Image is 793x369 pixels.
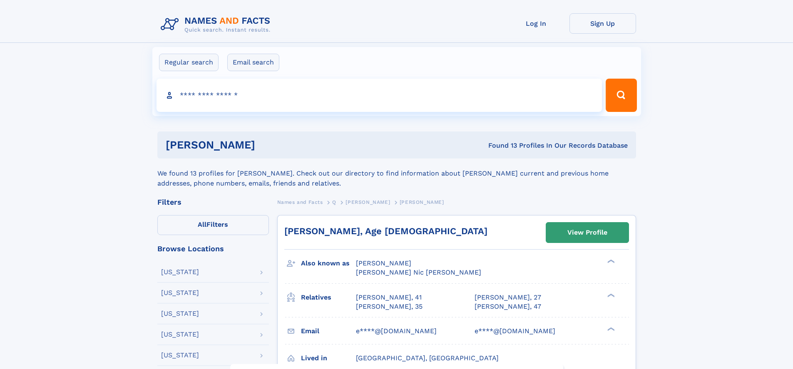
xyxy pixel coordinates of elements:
[157,13,277,36] img: Logo Names and Facts
[569,13,636,34] a: Sign Up
[161,310,199,317] div: [US_STATE]
[301,256,356,270] h3: Also known as
[503,13,569,34] a: Log In
[159,54,219,71] label: Regular search
[605,259,615,264] div: ❯
[356,354,499,362] span: [GEOGRAPHIC_DATA], [GEOGRAPHIC_DATA]
[400,199,444,205] span: [PERSON_NAME]
[372,141,628,150] div: Found 13 Profiles In Our Records Database
[198,220,206,228] span: All
[161,331,199,338] div: [US_STATE]
[277,197,323,207] a: Names and Facts
[157,158,636,188] div: We found 13 profiles for [PERSON_NAME]. Check out our directory to find information about [PERSON...
[605,292,615,298] div: ❯
[605,326,615,332] div: ❯
[166,140,372,150] h1: [PERSON_NAME]
[567,223,607,242] div: View Profile
[606,79,636,112] button: Search Button
[157,215,269,235] label: Filters
[356,268,481,276] span: [PERSON_NAME] Nic [PERSON_NAME]
[284,226,487,236] a: [PERSON_NAME], Age [DEMOGRAPHIC_DATA]
[346,199,390,205] span: [PERSON_NAME]
[332,199,336,205] span: Q
[301,351,356,365] h3: Lived in
[356,302,423,311] a: [PERSON_NAME], 35
[546,223,629,243] a: View Profile
[161,269,199,275] div: [US_STATE]
[157,79,602,112] input: search input
[161,352,199,359] div: [US_STATE]
[332,197,336,207] a: Q
[227,54,279,71] label: Email search
[157,198,269,206] div: Filters
[475,293,541,302] a: [PERSON_NAME], 27
[301,290,356,305] h3: Relatives
[346,197,390,207] a: [PERSON_NAME]
[157,245,269,253] div: Browse Locations
[301,324,356,338] h3: Email
[161,290,199,296] div: [US_STATE]
[356,259,411,267] span: [PERSON_NAME]
[475,302,541,311] a: [PERSON_NAME], 47
[356,293,422,302] a: [PERSON_NAME], 41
